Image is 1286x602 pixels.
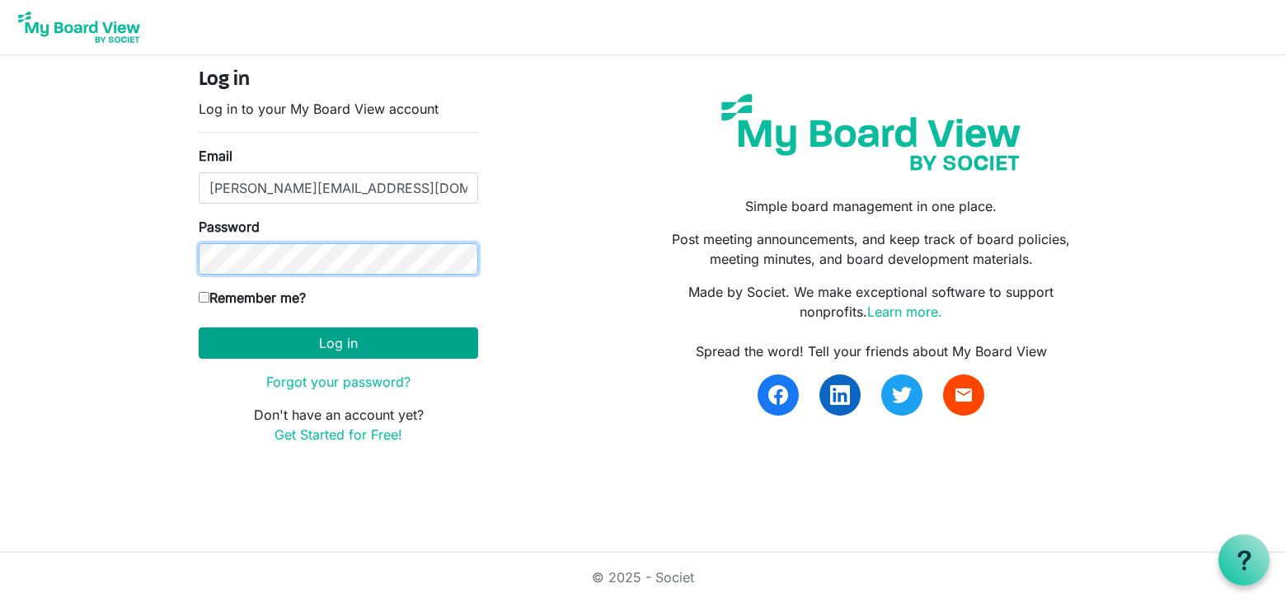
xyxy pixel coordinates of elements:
[199,405,478,444] p: Don't have an account yet?
[199,99,478,119] p: Log in to your My Board View account
[13,7,145,48] img: My Board View Logo
[892,385,912,405] img: twitter.svg
[655,196,1087,216] p: Simple board management in one place.
[199,288,306,308] label: Remember me?
[199,217,260,237] label: Password
[655,282,1087,322] p: Made by Societ. We make exceptional software to support nonprofits.
[199,327,478,359] button: Log in
[199,292,209,303] input: Remember me?
[655,341,1087,361] div: Spread the word! Tell your friends about My Board View
[867,303,942,320] a: Learn more.
[199,68,478,92] h4: Log in
[830,385,850,405] img: linkedin.svg
[954,385,974,405] span: email
[275,426,402,443] a: Get Started for Free!
[199,146,232,166] label: Email
[655,229,1087,269] p: Post meeting announcements, and keep track of board policies, meeting minutes, and board developm...
[768,385,788,405] img: facebook.svg
[709,82,1033,183] img: my-board-view-societ.svg
[592,569,694,586] a: © 2025 - Societ
[943,374,984,416] a: email
[266,374,411,390] a: Forgot your password?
